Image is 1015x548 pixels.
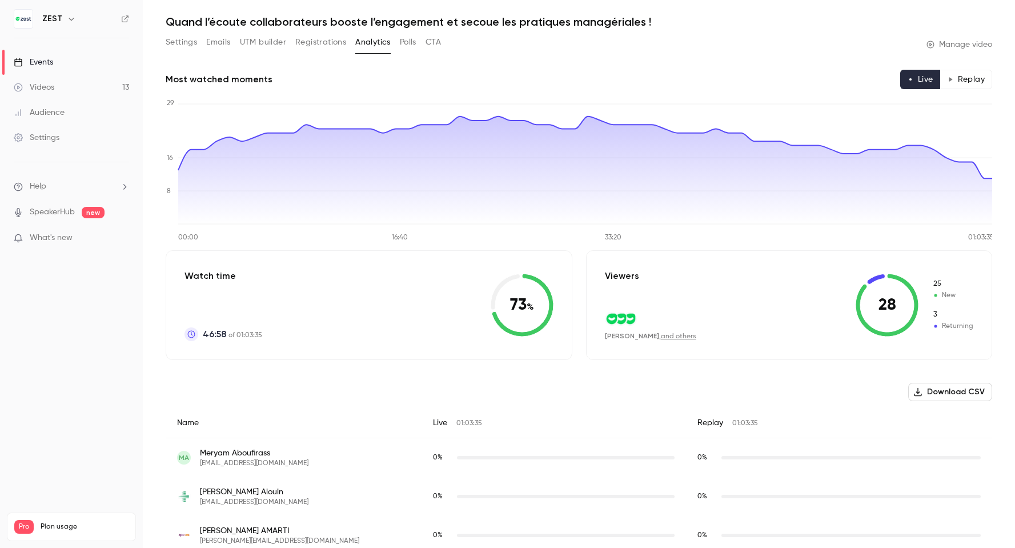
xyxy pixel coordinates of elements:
[203,327,226,341] span: 46:58
[433,532,443,539] span: 0 %
[932,290,973,301] span: New
[940,70,992,89] button: Replay
[456,420,482,427] span: 01:03:35
[115,233,129,243] iframe: Noticeable Trigger
[200,525,359,537] span: [PERSON_NAME] AMARTI
[392,234,408,241] tspan: 16:40
[206,33,230,51] button: Emails
[30,232,73,244] span: What's new
[240,33,286,51] button: UTM builder
[166,438,992,478] div: meryam.aboufirass@gmail.com
[697,453,716,463] span: Replay watch time
[355,33,391,51] button: Analytics
[433,454,443,461] span: 0 %
[178,234,198,241] tspan: 00:00
[179,453,189,463] span: MA
[200,447,308,459] span: Meryam Aboufirass
[433,530,451,541] span: Live watch time
[200,486,308,498] span: [PERSON_NAME] Alouin
[203,327,262,341] p: of 01:03:35
[14,10,33,28] img: ZEST
[968,234,994,241] tspan: 01:03:35
[697,493,707,500] span: 0 %
[605,313,618,325] img: zestmeup.com
[166,477,992,516] div: salouin@eurotranspharma.com
[433,493,443,500] span: 0 %
[166,408,422,438] div: Name
[295,33,346,51] button: Registrations
[200,498,308,507] span: [EMAIL_ADDRESS][DOMAIN_NAME]
[926,39,992,50] a: Manage video
[14,57,53,68] div: Events
[14,132,59,143] div: Settings
[697,454,707,461] span: 0 %
[167,100,174,107] tspan: 29
[605,234,621,241] tspan: 33:20
[932,310,973,320] span: Returning
[30,206,75,218] a: SpeakerHub
[686,408,992,438] div: Replay
[166,73,272,86] h2: Most watched moments
[167,188,171,195] tspan: 8
[200,459,308,468] span: [EMAIL_ADDRESS][DOMAIN_NAME]
[42,13,62,25] h6: ZEST
[400,33,416,51] button: Polls
[14,107,65,118] div: Audience
[624,313,636,325] img: zestmeup.com
[422,408,686,438] div: Live
[14,181,129,193] li: help-dropdown-opener
[433,491,451,502] span: Live watch time
[184,269,262,283] p: Watch time
[166,15,992,29] h1: Quand l’écoute collaborateurs booste l’engagement et secoue les pratiques managériales !
[177,529,191,542] img: aperam.com
[166,33,197,51] button: Settings
[697,530,716,541] span: Replay watch time
[14,520,34,534] span: Pro
[426,33,441,51] button: CTA
[14,82,54,93] div: Videos
[177,490,191,503] img: eurotranspharma.com
[167,155,173,162] tspan: 16
[433,453,451,463] span: Live watch time
[30,181,46,193] span: Help
[605,269,639,283] p: Viewers
[697,532,707,539] span: 0 %
[661,333,696,340] a: and others
[908,383,992,401] button: Download CSV
[900,70,941,89] button: Live
[200,537,359,546] span: [PERSON_NAME][EMAIL_ADDRESS][DOMAIN_NAME]
[932,279,973,289] span: New
[697,491,716,502] span: Replay watch time
[615,313,627,325] img: zestmeup.com
[605,331,696,341] div: ,
[605,332,659,340] span: [PERSON_NAME]
[932,321,973,331] span: Returning
[732,420,758,427] span: 01:03:35
[82,207,105,218] span: new
[41,522,129,531] span: Plan usage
